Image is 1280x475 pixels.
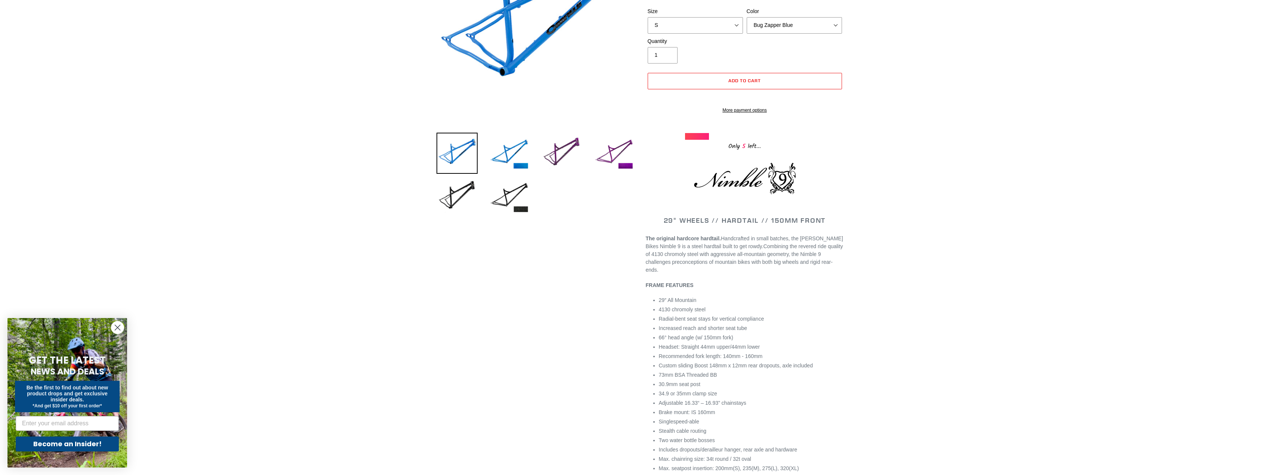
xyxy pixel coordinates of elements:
[664,216,826,225] span: 29" WHEELS // HARDTAIL // 150MM FRONT
[659,419,699,425] span: Singlespeed-able
[648,7,743,15] label: Size
[16,437,119,451] button: Become an Insider!
[646,282,694,288] b: FRAME FEATURES
[648,73,842,89] button: Add to cart
[659,408,844,416] li: Brake mount: IS 160mm
[646,235,843,249] span: Handcrafted in small batches, the [PERSON_NAME] Bikes Nimble 9 is a steel hardtail built to get r...
[659,344,760,350] span: Headset: Straight 44mm upper/44mm lower
[27,385,108,402] span: Be the first to find out about new product drops and get exclusive insider deals.
[659,456,751,462] span: Max. chainring size: 34t round / 32t oval
[659,363,813,368] span: Custom sliding Boost 148mm x 12mm rear dropouts, axle included
[659,437,844,444] li: Two water bottle bosses
[728,78,761,83] span: Add to cart
[489,133,530,174] img: Load image into Gallery viewer, NIMBLE 9 - Frameset
[659,391,717,397] span: 34.9 or 35mm clamp size
[29,354,106,367] span: GET THE LATEST
[659,372,717,378] span: 73mm BSA Threaded BB
[659,306,706,312] span: 4130 chromoly steel
[489,176,530,217] img: Load image into Gallery viewer, NIMBLE 9 - Frameset
[16,416,119,431] input: Enter your email address
[685,140,805,151] div: Only left...
[659,428,707,434] span: Stealth cable routing
[659,316,764,322] span: Radial-bent seat stays for vertical compliance
[437,133,478,174] img: Load image into Gallery viewer, NIMBLE 9 - Frameset
[659,334,733,340] span: 66° head angle (w/ 150mm fork)
[659,400,746,406] span: Adjustable 16.33“ – 16.93” chainstays
[437,176,478,217] img: Load image into Gallery viewer, NIMBLE 9 - Frameset
[31,365,104,377] span: NEWS AND DEALS
[740,142,748,151] span: 5
[659,381,700,387] span: 30.9mm seat post
[659,447,797,453] span: Includes dropouts/derailleur hanger, rear axle and hardware
[659,465,799,471] span: Max. seatpost insertion: 200mm(S), 235(M), 275(L), 320(XL)
[646,243,843,273] span: Combining the revered ride quality of 4130 chromoly steel with aggressive all-mountain geometry, ...
[659,353,763,359] span: Recommended fork length: 140mm - 160mm
[747,7,842,15] label: Color
[648,37,743,45] label: Quantity
[648,107,842,114] a: More payment options
[593,133,635,174] img: Load image into Gallery viewer, NIMBLE 9 - Frameset
[33,403,102,408] span: *And get $10 off your first order*
[541,133,582,174] img: Load image into Gallery viewer, NIMBLE 9 - Frameset
[111,321,124,334] button: Close dialog
[659,297,697,303] span: 29″ All Mountain
[646,235,721,241] strong: The original hardcore hardtail.
[659,325,747,331] span: Increased reach and shorter seat tube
